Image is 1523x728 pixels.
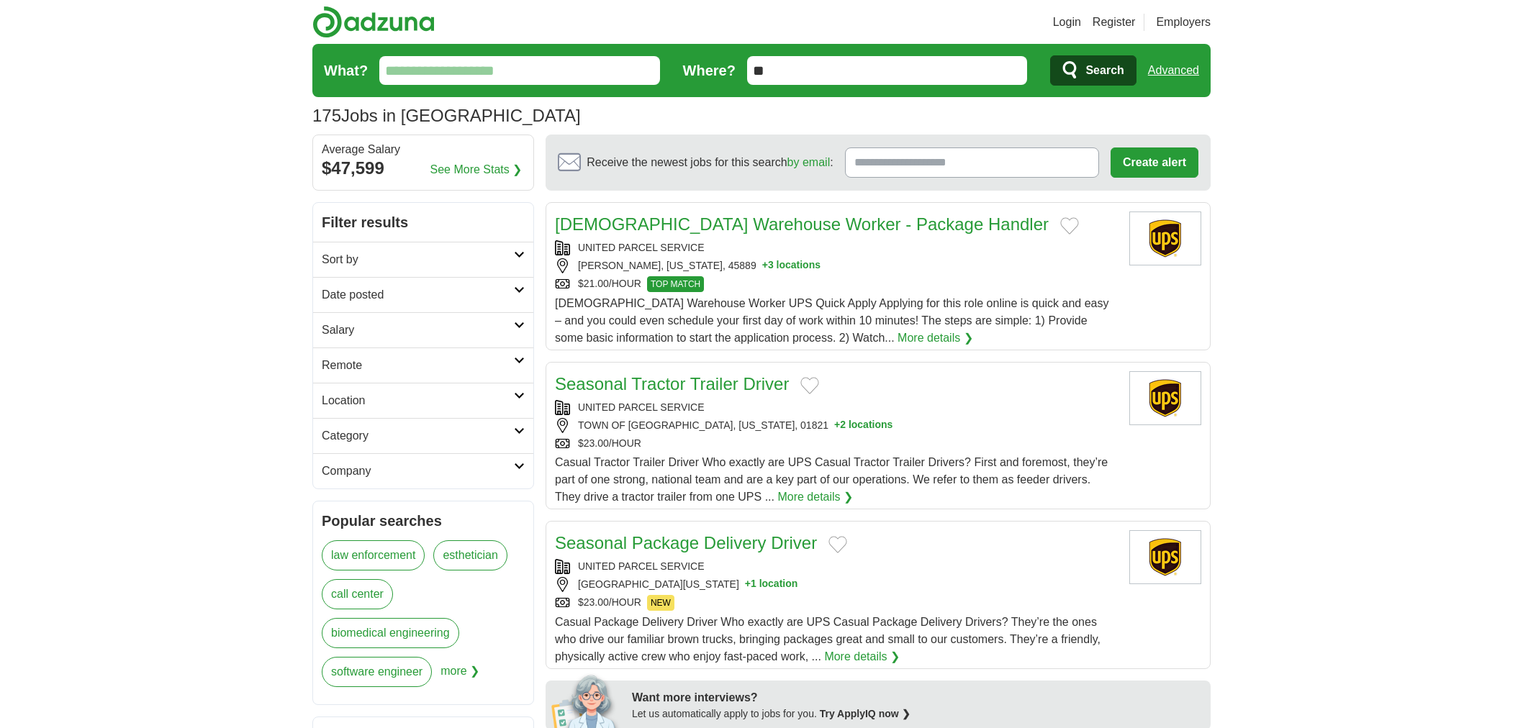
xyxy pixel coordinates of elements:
[762,258,768,273] span: +
[322,657,432,687] a: software engineer
[578,560,705,572] a: UNITED PARCEL SERVICE
[313,203,533,242] h2: Filter results
[834,418,840,433] span: +
[322,427,514,445] h2: Category
[824,648,900,665] a: More details ❯
[1060,217,1079,235] button: Add to favorite jobs
[322,579,393,609] a: call center
[578,401,705,413] a: UNITED PARCEL SERVICE
[322,357,514,374] h2: Remote
[313,383,533,418] a: Location
[313,418,533,453] a: Category
[313,312,533,347] a: Salary
[762,258,821,273] button: +3 locations
[1148,56,1199,85] a: Advanced
[312,103,341,129] span: 175
[1093,14,1136,31] a: Register
[898,329,973,347] a: More details ❯
[777,488,853,506] a: More details ❯
[430,161,523,178] a: See More Stats ❯
[787,156,831,168] a: by email
[828,536,847,553] button: Add to favorite jobs
[555,374,789,393] a: Seasonal Tractor Trailer Driver
[1129,211,1201,265] img: United Parcel Service logo
[322,251,514,268] h2: Sort by
[313,453,533,488] a: Company
[322,322,514,339] h2: Salary
[313,347,533,383] a: Remote
[587,154,833,171] span: Receive the newest jobs for this search :
[555,297,1109,344] span: [DEMOGRAPHIC_DATA] Warehouse Worker UPS Quick Apply Applying for this role online is quick and ea...
[322,144,525,155] div: Average Salary
[834,418,892,433] button: +2 locations
[555,533,817,552] a: Seasonal Package Delivery Driver
[632,689,1202,706] div: Want more interviews?
[322,392,514,409] h2: Location
[1129,530,1201,584] img: United Parcel Service logo
[324,60,368,81] label: What?
[555,258,1118,273] div: [PERSON_NAME], [US_STATE], 45889
[647,276,704,292] span: TOP MATCH
[800,377,819,394] button: Add to favorite jobs
[313,277,533,312] a: Date posted
[555,418,1118,433] div: TOWN OF [GEOGRAPHIC_DATA], [US_STATE], 01821
[1053,14,1081,31] a: Login
[578,242,705,253] a: UNITED PARCEL SERVICE
[440,657,479,696] span: more ❯
[555,214,1049,234] a: [DEMOGRAPHIC_DATA] Warehouse Worker - Package Handler
[1050,55,1136,86] button: Search
[555,456,1108,503] span: Casual Tractor Trailer Driver Who exactly are UPS Casual Tractor Trailer Drivers? First and forem...
[647,595,674,611] span: NEW
[745,577,798,592] button: +1 location
[745,577,751,592] span: +
[1129,371,1201,425] img: United Parcel Service logo
[1111,147,1198,178] button: Create alert
[322,463,514,480] h2: Company
[433,540,507,570] a: esthetician
[555,616,1101,663] span: Casual Package Delivery Driver Who exactly are UPS Casual Package Delivery Drivers? They’re the o...
[322,540,425,570] a: law enforcement
[322,286,514,304] h2: Date posted
[1085,56,1124,85] span: Search
[555,595,1118,611] div: $23.00/HOUR
[322,510,525,532] h2: Popular searches
[820,708,910,719] a: Try ApplyIQ now ❯
[1156,14,1211,31] a: Employers
[322,618,459,648] a: biomedical engineering
[312,6,435,38] img: Adzuna logo
[683,60,736,81] label: Where?
[555,276,1118,292] div: $21.00/HOUR
[313,242,533,277] a: Sort by
[555,577,1118,592] div: [GEOGRAPHIC_DATA][US_STATE]
[632,706,1202,722] div: Let us automatically apply to jobs for you.
[322,155,525,181] div: $47,599
[555,436,1118,451] div: $23.00/HOUR
[312,106,581,125] h1: Jobs in [GEOGRAPHIC_DATA]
